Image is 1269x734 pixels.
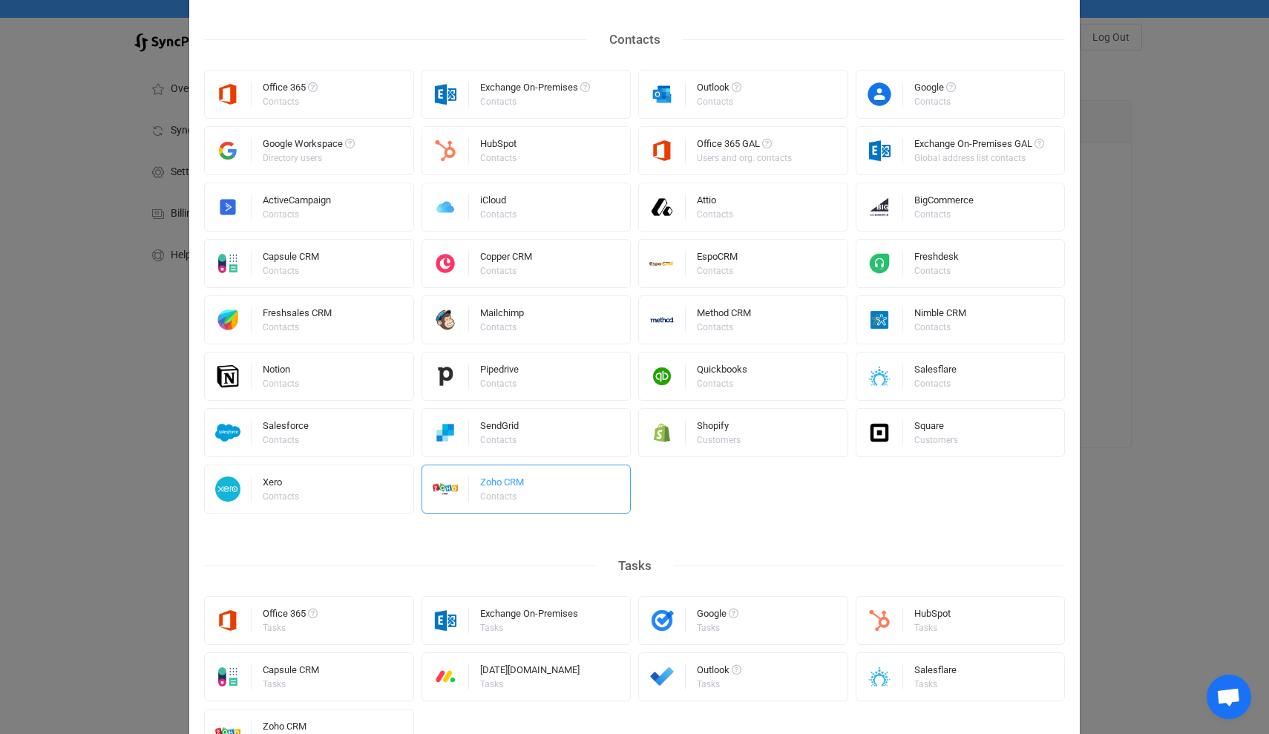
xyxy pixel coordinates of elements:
[914,82,956,97] div: Google
[639,251,686,276] img: espo-crm.png
[697,139,794,154] div: Office 365 GAL
[422,82,469,107] img: exchange.png
[914,609,951,623] div: HubSpot
[205,82,252,107] img: microsoft365.png
[480,364,519,379] div: Pipedrive
[914,379,954,388] div: Contacts
[914,266,957,275] div: Contacts
[480,609,578,623] div: Exchange On-Premises
[856,307,903,332] img: nimble.png
[205,420,252,445] img: salesforce.png
[1207,675,1251,719] a: Open chat
[856,82,903,107] img: google-contacts.png
[914,308,966,323] div: Nimble CRM
[263,252,319,266] div: Capsule CRM
[697,82,741,97] div: Outlook
[263,477,301,492] div: Xero
[263,680,317,689] div: Tasks
[263,492,299,501] div: Contacts
[914,665,957,680] div: Salesflare
[856,420,903,445] img: square.png
[205,476,252,502] img: xero.png
[422,138,469,163] img: hubspot.png
[480,379,517,388] div: Contacts
[914,421,960,436] div: Square
[422,251,469,276] img: copper.png
[697,436,741,445] div: Customers
[856,138,903,163] img: exchange.png
[856,194,903,220] img: big-commerce.png
[480,139,519,154] div: HubSpot
[263,97,315,106] div: Contacts
[263,195,331,210] div: ActiveCampaign
[697,364,747,379] div: Quickbooks
[480,154,517,163] div: Contacts
[422,420,469,445] img: sendgrid.png
[639,364,686,389] img: quickbooks.png
[596,554,674,577] div: Tasks
[914,139,1044,154] div: Exchange On-Premises GAL
[914,436,958,445] div: Customers
[205,664,252,689] img: capsule.png
[697,266,735,275] div: Contacts
[263,323,329,332] div: Contacts
[480,680,577,689] div: Tasks
[480,252,532,266] div: Copper CRM
[205,194,252,220] img: activecampaign.png
[697,665,741,680] div: Outlook
[480,623,576,632] div: Tasks
[697,379,745,388] div: Contacts
[639,82,686,107] img: outlook.png
[480,436,517,445] div: Contacts
[480,477,524,492] div: Zoho CRM
[263,665,319,680] div: Capsule CRM
[697,195,735,210] div: Attio
[639,608,686,633] img: google-tasks.png
[480,665,580,680] div: [DATE][DOMAIN_NAME]
[480,492,522,501] div: Contacts
[205,138,252,163] img: google-workspace.png
[480,266,530,275] div: Contacts
[697,308,751,323] div: Method CRM
[422,307,469,332] img: mailchimp.png
[480,82,590,97] div: Exchange On-Premises
[639,138,686,163] img: microsoft365.png
[914,680,954,689] div: Tasks
[697,421,743,436] div: Shopify
[480,308,524,323] div: Mailchimp
[697,210,733,219] div: Contacts
[856,608,903,633] img: hubspot.png
[263,609,318,623] div: Office 365
[422,364,469,389] img: pipedrive.png
[263,436,306,445] div: Contacts
[480,97,588,106] div: Contacts
[263,421,309,436] div: Salesforce
[480,195,519,210] div: iCloud
[856,664,903,689] img: salesflare.png
[205,608,252,633] img: microsoft365.png
[639,420,686,445] img: shopify.png
[697,323,749,332] div: Contacts
[422,664,469,689] img: monday.png
[914,623,948,632] div: Tasks
[422,194,469,220] img: icloud.png
[697,154,792,163] div: Users and org. contacts
[914,252,959,266] div: Freshdesk
[263,266,317,275] div: Contacts
[422,476,469,502] img: zoho-crm.png
[263,364,301,379] div: Notion
[914,195,974,210] div: BigCommerce
[856,251,903,276] img: freshdesk.png
[639,307,686,332] img: methodcrm.png
[263,210,329,219] div: Contacts
[480,421,519,436] div: SendGrid
[263,139,355,154] div: Google Workspace
[697,252,738,266] div: EspoCRM
[263,379,299,388] div: Contacts
[914,364,957,379] div: Salesflare
[480,323,522,332] div: Contacts
[205,307,252,332] img: freshworks.png
[422,608,469,633] img: exchange.png
[639,194,686,220] img: attio.png
[697,609,738,623] div: Google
